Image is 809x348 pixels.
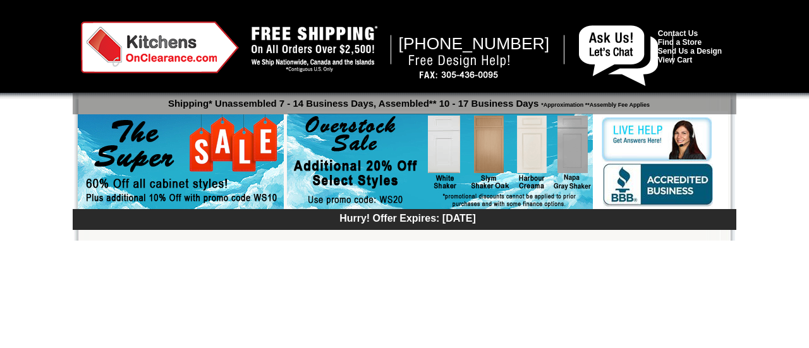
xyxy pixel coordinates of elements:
[658,29,698,38] a: Contact Us
[658,38,702,47] a: Find a Store
[658,47,722,56] a: Send Us a Design
[538,99,650,108] span: *Approximation **Assembly Fee Applies
[81,21,239,73] img: Kitchens on Clearance Logo
[79,211,736,224] div: Hurry! Offer Expires: [DATE]
[399,34,550,53] span: [PHONE_NUMBER]
[79,92,736,109] p: Shipping* Unassembled 7 - 14 Business Days, Assembled** 10 - 17 Business Days
[658,56,692,64] a: View Cart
